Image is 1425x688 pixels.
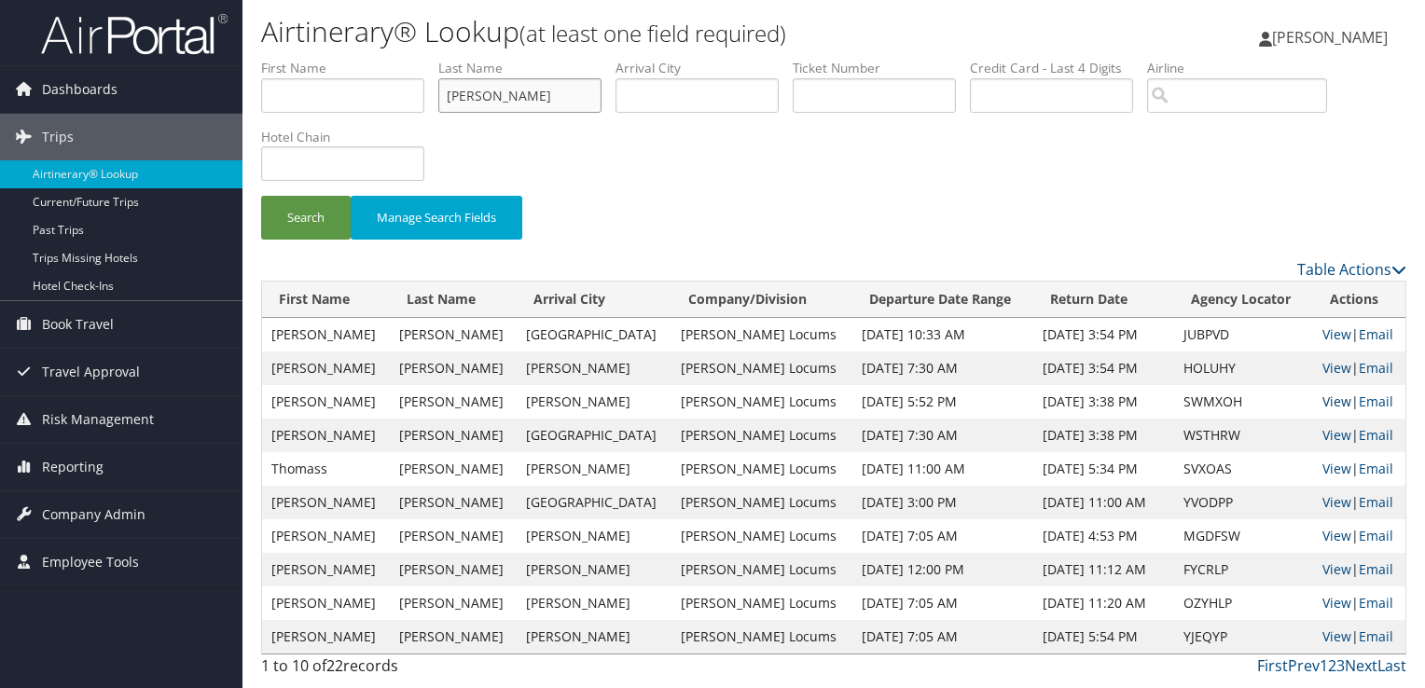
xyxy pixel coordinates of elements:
[1313,318,1405,351] td: |
[1313,586,1405,620] td: |
[1322,594,1351,612] a: View
[517,282,671,318] th: Arrival City: activate to sort column ascending
[1322,627,1351,645] a: View
[517,351,671,385] td: [PERSON_NAME]
[1033,586,1174,620] td: [DATE] 11:20 AM
[262,385,390,419] td: [PERSON_NAME]
[390,282,518,318] th: Last Name: activate to sort column ascending
[1174,519,1312,553] td: MGDFSW
[42,539,139,585] span: Employee Tools
[1174,318,1312,351] td: JUBPVD
[1359,325,1393,343] a: Email
[1359,460,1393,477] a: Email
[262,620,390,654] td: [PERSON_NAME]
[852,486,1034,519] td: [DATE] 3:00 PM
[390,586,518,620] td: [PERSON_NAME]
[390,419,518,452] td: [PERSON_NAME]
[852,419,1034,452] td: [DATE] 7:30 AM
[1272,27,1388,48] span: [PERSON_NAME]
[1288,655,1320,676] a: Prev
[517,586,671,620] td: [PERSON_NAME]
[1359,627,1393,645] a: Email
[1322,460,1351,477] a: View
[1174,486,1312,519] td: YVODPP
[262,486,390,519] td: [PERSON_NAME]
[1033,419,1174,452] td: [DATE] 3:38 PM
[261,196,351,240] button: Search
[1313,519,1405,553] td: |
[42,301,114,348] span: Book Travel
[517,486,671,519] td: [GEOGRAPHIC_DATA]
[1033,318,1174,351] td: [DATE] 3:54 PM
[1313,385,1405,419] td: |
[1322,359,1351,377] a: View
[671,351,852,385] td: [PERSON_NAME] Locums
[262,318,390,351] td: [PERSON_NAME]
[671,519,852,553] td: [PERSON_NAME] Locums
[1377,655,1406,676] a: Last
[852,519,1034,553] td: [DATE] 7:05 AM
[517,318,671,351] td: [GEOGRAPHIC_DATA]
[671,318,852,351] td: [PERSON_NAME] Locums
[852,318,1034,351] td: [DATE] 10:33 AM
[261,12,1025,51] h1: Airtinerary® Lookup
[261,654,527,686] div: 1 to 10 of records
[438,59,616,77] label: Last Name
[970,59,1147,77] label: Credit Card - Last 4 Digits
[1033,553,1174,586] td: [DATE] 11:12 AM
[1259,9,1406,65] a: [PERSON_NAME]
[42,66,118,113] span: Dashboards
[852,385,1034,419] td: [DATE] 5:52 PM
[517,620,671,654] td: [PERSON_NAME]
[1313,486,1405,519] td: |
[1147,59,1341,77] label: Airline
[852,452,1034,486] td: [DATE] 11:00 AM
[517,452,671,486] td: [PERSON_NAME]
[1359,426,1393,444] a: Email
[1359,493,1393,511] a: Email
[1313,282,1405,318] th: Actions
[1174,452,1312,486] td: SVXOAS
[1174,586,1312,620] td: OZYHLP
[390,553,518,586] td: [PERSON_NAME]
[671,486,852,519] td: [PERSON_NAME] Locums
[390,351,518,385] td: [PERSON_NAME]
[262,351,390,385] td: [PERSON_NAME]
[390,318,518,351] td: [PERSON_NAME]
[1359,560,1393,578] a: Email
[262,452,390,486] td: Thomass
[42,491,145,538] span: Company Admin
[1174,282,1312,318] th: Agency Locator: activate to sort column ascending
[42,349,140,395] span: Travel Approval
[326,655,343,676] span: 22
[793,59,970,77] label: Ticket Number
[42,114,74,160] span: Trips
[1322,392,1351,410] a: View
[1174,351,1312,385] td: HOLUHY
[1313,419,1405,452] td: |
[671,553,852,586] td: [PERSON_NAME] Locums
[1033,620,1174,654] td: [DATE] 5:54 PM
[42,396,154,443] span: Risk Management
[390,519,518,553] td: [PERSON_NAME]
[1320,655,1328,676] a: 1
[671,586,852,620] td: [PERSON_NAME] Locums
[671,419,852,452] td: [PERSON_NAME] Locums
[1033,486,1174,519] td: [DATE] 11:00 AM
[1313,452,1405,486] td: |
[1359,359,1393,377] a: Email
[390,385,518,419] td: [PERSON_NAME]
[1322,325,1351,343] a: View
[616,59,793,77] label: Arrival City
[517,553,671,586] td: [PERSON_NAME]
[261,59,438,77] label: First Name
[390,620,518,654] td: [PERSON_NAME]
[262,519,390,553] td: [PERSON_NAME]
[1033,452,1174,486] td: [DATE] 5:34 PM
[1345,655,1377,676] a: Next
[517,419,671,452] td: [GEOGRAPHIC_DATA]
[390,486,518,519] td: [PERSON_NAME]
[671,452,852,486] td: [PERSON_NAME] Locums
[262,419,390,452] td: [PERSON_NAME]
[671,385,852,419] td: [PERSON_NAME] Locums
